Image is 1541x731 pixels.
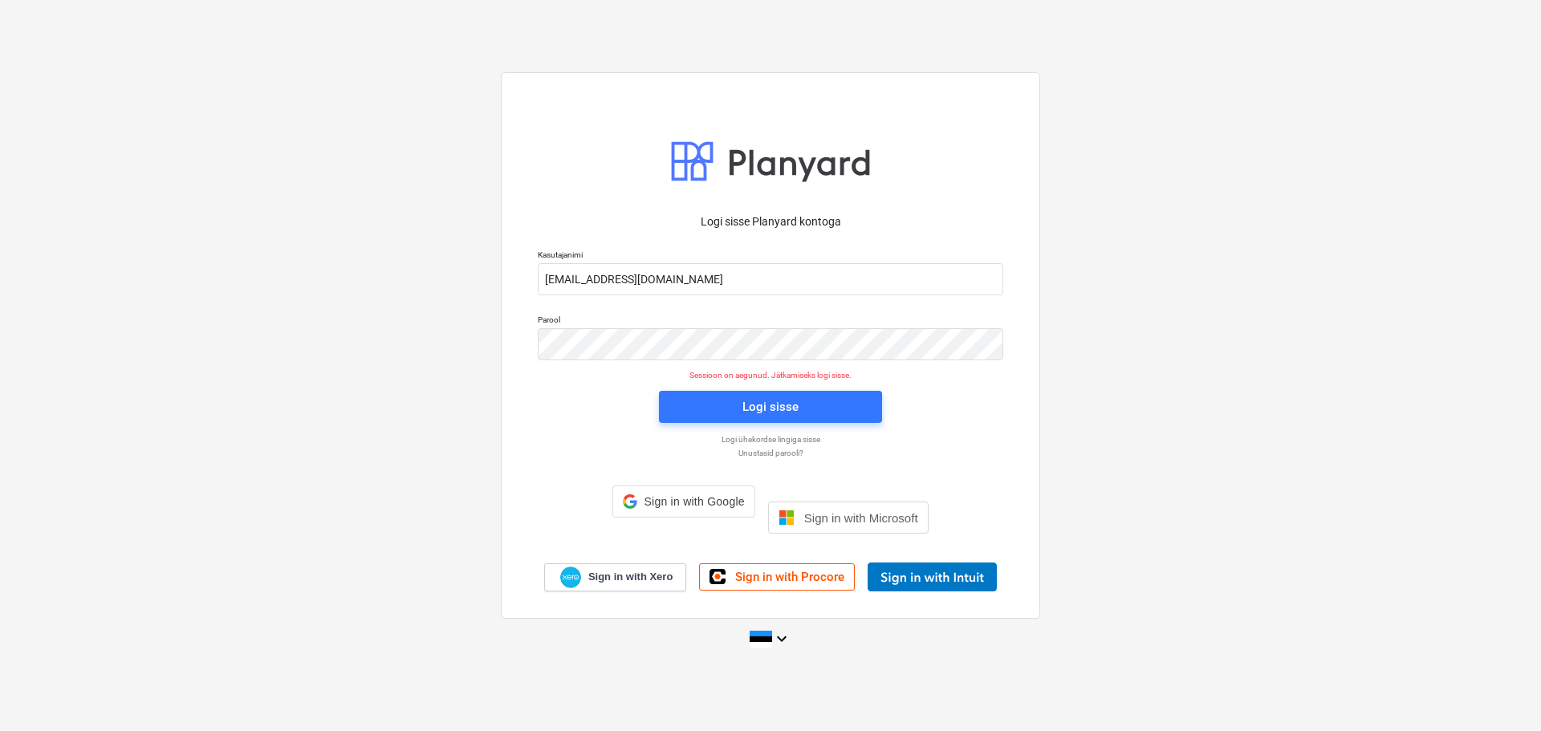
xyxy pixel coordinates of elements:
[588,570,673,584] span: Sign in with Xero
[612,485,754,518] div: Sign in with Google
[779,510,795,526] img: Microsoft logo
[538,263,1003,295] input: Kasutajanimi
[544,563,687,591] a: Sign in with Xero
[530,448,1011,458] a: Unustasid parooli?
[644,495,744,508] span: Sign in with Google
[804,511,918,525] span: Sign in with Microsoft
[742,396,799,417] div: Logi sisse
[528,370,1013,380] p: Sessioon on aegunud. Jätkamiseks logi sisse.
[604,516,762,551] iframe: Sign in with Google Button
[530,434,1011,445] a: Logi ühekordse lingiga sisse
[560,567,581,588] img: Xero logo
[538,315,1003,328] p: Parool
[538,213,1003,230] p: Logi sisse Planyard kontoga
[538,250,1003,263] p: Kasutajanimi
[699,563,855,591] a: Sign in with Procore
[772,629,791,648] i: keyboard_arrow_down
[735,570,844,584] span: Sign in with Procore
[659,391,882,423] button: Logi sisse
